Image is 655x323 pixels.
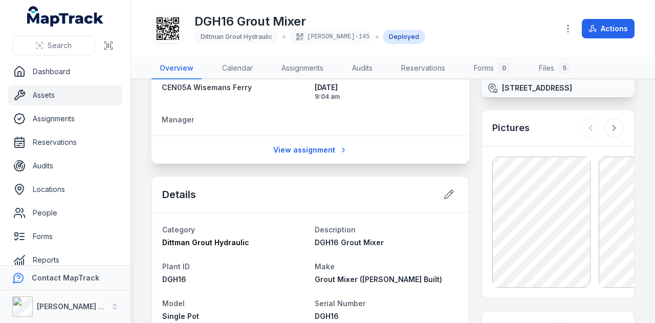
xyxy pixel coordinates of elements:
strong: [STREET_ADDRESS] [502,83,572,93]
a: Forms0 [466,58,518,79]
a: View assignment [267,140,354,160]
a: Files5 [531,58,579,79]
span: Plant ID [162,262,190,271]
a: Overview [151,58,202,79]
a: CEN05A Wisemans Ferry [162,82,307,93]
span: Dittman Grout Hydraulic [201,33,272,40]
a: Locations [8,179,122,200]
span: [DATE] [315,82,460,93]
h1: DGH16 Grout Mixer [194,13,425,30]
span: Category [162,225,195,234]
span: DGH16 [162,275,186,284]
a: Assignments [273,58,332,79]
span: 9:04 am [315,93,460,101]
a: Audits [344,58,381,79]
span: Manager [162,115,194,124]
a: People [8,203,122,223]
a: Reservations [8,132,122,153]
a: Assignments [8,109,122,129]
h2: Details [162,187,196,202]
span: Grout Mixer ([PERSON_NAME] Built) [315,275,442,284]
span: Description [315,225,356,234]
div: Deployed [383,30,425,44]
time: 17/07/2025, 9:04:29 am [315,82,460,101]
button: Search [12,36,95,55]
div: 0 [498,62,510,74]
strong: [PERSON_NAME] Group [37,302,121,311]
button: Actions [582,19,635,38]
div: [PERSON_NAME]-145 [290,30,372,44]
a: Calendar [214,58,261,79]
div: 5 [558,62,571,74]
span: Search [48,40,72,51]
span: DGH16 Grout Mixer [315,238,384,247]
span: Dittman Grout Hydraulic [162,238,249,247]
span: Make [315,262,335,271]
a: MapTrack [27,6,104,27]
a: Dashboard [8,61,122,82]
h3: Pictures [492,121,530,135]
span: Model [162,299,185,308]
a: Reports [8,250,122,270]
a: Assets [8,85,122,105]
a: Audits [8,156,122,176]
span: DGH16 [315,312,339,320]
strong: Contact MapTrack [32,273,99,282]
span: Single Pot [162,312,199,320]
a: Reservations [393,58,453,79]
a: Forms [8,226,122,247]
span: Serial Number [315,299,365,308]
span: CEN05A Wisemans Ferry [162,83,252,92]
